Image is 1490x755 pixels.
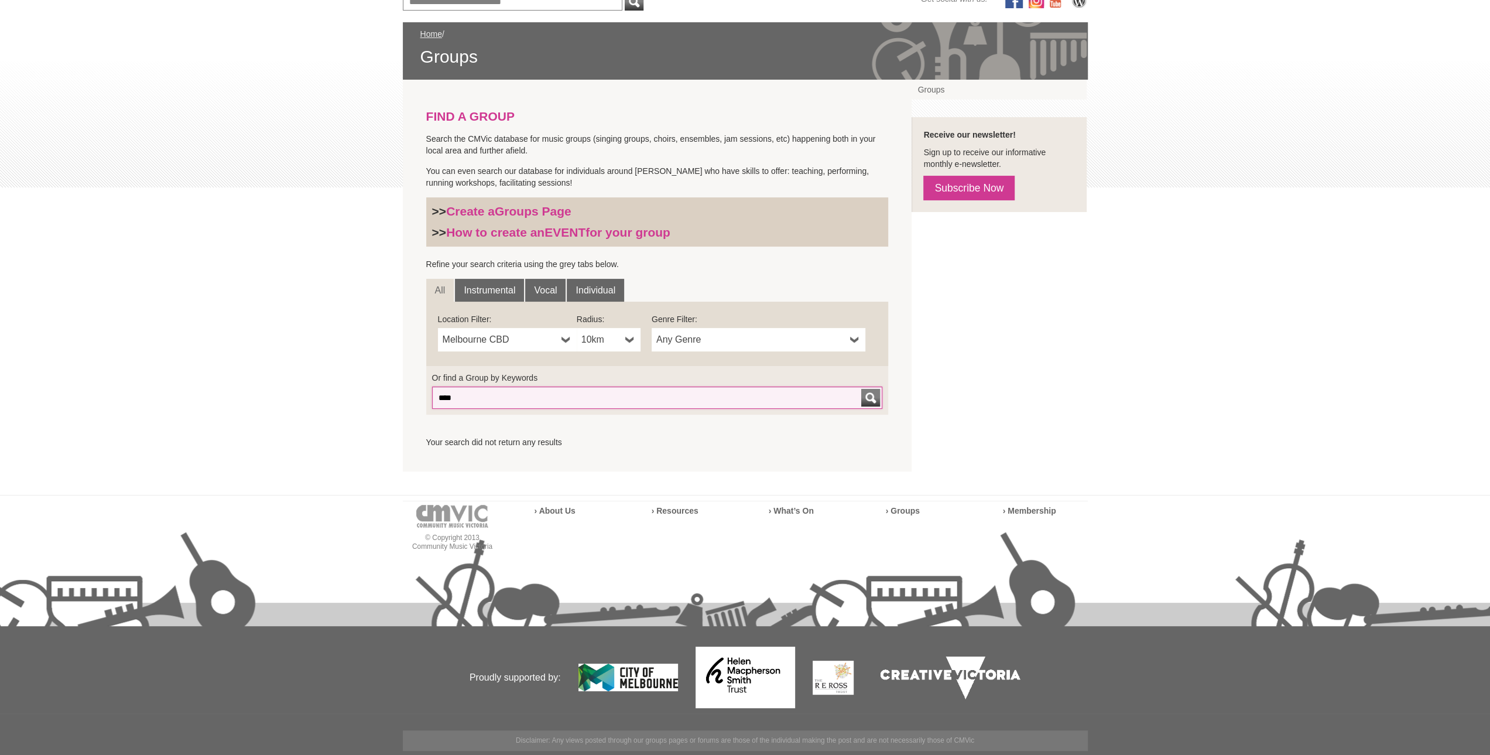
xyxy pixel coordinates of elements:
[446,226,670,239] a: How to create anEVENTfor your group
[420,28,1070,68] div: /
[432,225,883,240] h3: >>
[495,204,571,218] strong: Groups Page
[656,333,845,347] span: Any Genre
[652,506,698,515] a: › Resources
[443,333,557,347] span: Melbourne CBD
[426,436,889,448] ul: Your search did not return any results
[420,29,442,39] a: Home
[652,328,865,351] a: Any Genre
[432,204,883,219] h3: >>
[426,279,454,302] a: All
[1003,506,1056,515] a: › Membership
[426,258,889,270] p: Refine your search criteria using the grey tabs below.
[403,730,1088,751] p: Disclaimer: ​Any views posted through our groups pages or forums are those of the individual maki...
[696,647,795,708] img: Helen Macpherson Smith Trust
[912,80,1087,100] a: Groups
[535,506,576,515] a: › About Us
[923,176,1015,200] a: Subscribe Now
[813,661,854,695] img: The Re Ross Trust
[577,328,640,351] a: 10km
[420,46,1070,68] span: Groups
[426,133,889,156] p: Search the CMVic database for music groups (singing groups, choirs, ensembles, jam sessions, etc)...
[416,505,488,528] img: cmvic-logo-footer.png
[886,506,920,515] a: › Groups
[455,279,524,302] a: Instrumental
[769,506,814,515] a: › What’s On
[525,279,566,302] a: Vocal
[923,130,1015,139] strong: Receive our newsletter!
[871,647,1029,708] img: Creative Victoria Logo
[426,165,889,189] p: You can even search our database for individuals around [PERSON_NAME] who have skills to offer: t...
[567,279,624,302] a: Individual
[581,333,621,347] span: 10km
[652,313,865,325] label: Genre Filter:
[446,204,571,218] a: Create aGroups Page
[426,110,515,123] strong: FIND A GROUP
[403,628,561,727] p: Proudly supported by:
[577,313,640,325] label: Radius:
[923,146,1075,170] p: Sign up to receive our informative monthly e-newsletter.
[544,226,585,239] strong: EVENT
[432,372,883,384] label: Or find a Group by Keywords
[438,313,577,325] label: Location Filter:
[403,534,502,551] p: © Copyright 2013 Community Music Victoria
[578,664,678,691] img: City of Melbourne
[438,328,577,351] a: Melbourne CBD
